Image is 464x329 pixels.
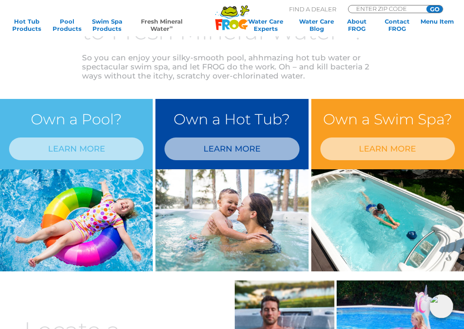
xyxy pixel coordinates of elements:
a: Water CareBlog [299,18,335,32]
a: LEARN MORE [164,137,299,160]
a: ContactFROG [379,18,415,32]
p: Find A Dealer [289,5,336,13]
a: LEARN MORE [9,137,144,160]
img: min-water-img-right [155,169,308,271]
a: AboutFROG [339,18,375,32]
a: Hot TubProducts [9,18,45,32]
a: Water CareExperts [237,18,295,32]
input: Zip Code Form [355,5,416,12]
h3: Own a Swim Spa? [320,108,455,130]
h3: Own a Pool? [9,108,144,130]
sup: ∞ [169,25,173,29]
h3: to Fresh Mineral Water ? [82,19,382,44]
img: min-water-image-3 [311,169,464,271]
input: GO [426,5,443,13]
a: LEARN MORE [320,137,455,160]
a: PoolProducts [49,18,85,32]
a: Menu Item [419,18,455,25]
a: Fresh MineralWater∞ [130,18,194,32]
a: Swim SpaProducts [89,18,125,32]
img: openIcon [430,295,453,318]
p: So you can enjoy your silky-smooth pool, ahhmazing hot tub water or spectacular swim spa, and let... [82,53,382,80]
h3: Own a Hot Tub? [164,108,299,130]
